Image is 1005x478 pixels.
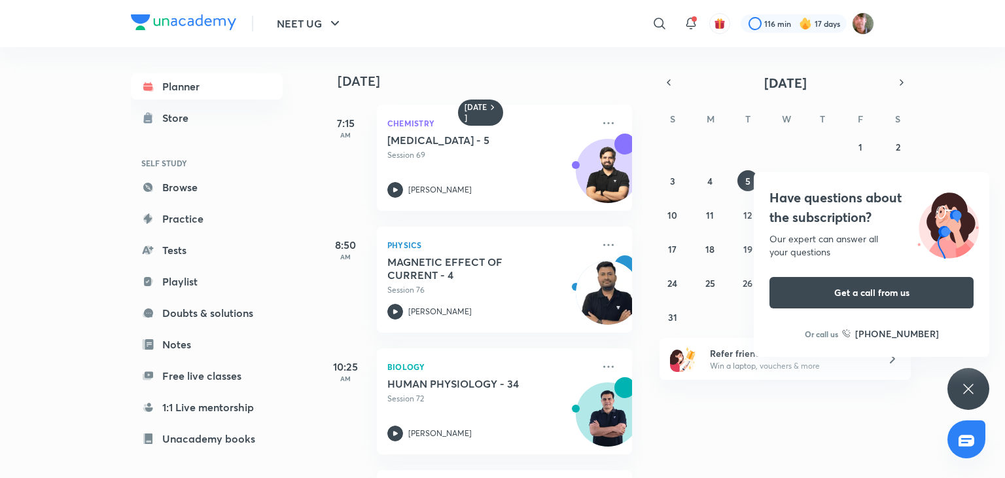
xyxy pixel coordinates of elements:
abbr: Saturday [895,113,900,125]
p: AM [319,131,372,139]
abbr: August 17, 2025 [668,243,677,255]
img: streak [799,17,812,30]
abbr: August 5, 2025 [745,175,750,187]
button: August 25, 2025 [699,272,720,293]
abbr: August 1, 2025 [858,141,862,153]
abbr: August 4, 2025 [707,175,713,187]
h4: Have questions about the subscription? [769,188,974,227]
h5: 7:15 [319,115,372,131]
button: August 4, 2025 [699,170,720,191]
button: August 24, 2025 [662,272,683,293]
a: Store [131,105,283,131]
button: August 6, 2025 [775,170,796,191]
button: [DATE] [678,73,892,92]
h5: 10:25 [319,359,372,375]
img: Company Logo [131,14,236,30]
button: NEET UG [269,10,351,37]
a: 1:1 Live mentorship [131,394,283,420]
button: August 1, 2025 [850,136,871,157]
abbr: August 2, 2025 [896,141,900,153]
a: Planner [131,73,283,100]
p: AM [319,375,372,382]
p: [PERSON_NAME] [408,428,472,439]
h6: [DATE] [465,102,487,123]
h4: [DATE] [338,73,645,89]
a: [PHONE_NUMBER] [842,327,939,340]
p: Physics [387,237,593,253]
img: Avatar [576,390,639,452]
p: Win a laptop, vouchers & more [710,360,871,372]
button: August 31, 2025 [662,306,683,327]
img: avatar [714,18,726,29]
h6: SELF STUDY [131,152,283,174]
h5: 8:50 [319,237,372,253]
abbr: Monday [707,113,714,125]
p: AM [319,253,372,261]
p: Biology [387,359,593,375]
button: August 12, 2025 [737,204,758,225]
h6: [PHONE_NUMBER] [855,327,939,340]
img: referral [670,346,696,372]
abbr: August 24, 2025 [667,277,677,289]
button: August 8, 2025 [850,170,871,191]
button: August 9, 2025 [887,170,908,191]
abbr: Friday [858,113,863,125]
p: [PERSON_NAME] [408,184,472,196]
button: August 11, 2025 [699,204,720,225]
p: Session 72 [387,393,593,405]
abbr: August 25, 2025 [705,277,715,289]
button: August 19, 2025 [737,238,758,259]
img: Avatar [576,146,639,209]
a: Unacademy books [131,426,283,452]
button: August 2, 2025 [887,136,908,157]
abbr: August 18, 2025 [705,243,714,255]
button: August 10, 2025 [662,204,683,225]
h6: Refer friends [710,346,871,360]
img: Ravii [852,12,874,35]
button: August 17, 2025 [662,238,683,259]
h5: MAGNETIC EFFECT OF CURRENT - 4 [387,255,550,282]
a: Browse [131,174,283,200]
a: Notes [131,331,283,358]
p: Session 76 [387,284,593,296]
img: ttu_illustration_new.svg [907,188,989,259]
abbr: Wednesday [782,113,791,125]
button: August 5, 2025 [737,170,758,191]
button: August 18, 2025 [699,238,720,259]
p: Session 69 [387,149,593,161]
button: avatar [709,13,730,34]
abbr: August 31, 2025 [668,311,677,323]
a: Company Logo [131,14,236,33]
button: August 26, 2025 [737,272,758,293]
abbr: Tuesday [745,113,750,125]
button: August 3, 2025 [662,170,683,191]
p: Or call us [805,328,838,340]
a: Free live classes [131,363,283,389]
a: Playlist [131,268,283,295]
p: Chemistry [387,115,593,131]
button: August 7, 2025 [812,170,833,191]
div: Store [162,110,196,126]
a: Doubts & solutions [131,300,283,326]
abbr: Thursday [820,113,825,125]
abbr: August 26, 2025 [743,277,752,289]
abbr: August 19, 2025 [743,243,752,255]
span: [DATE] [764,74,807,92]
a: Practice [131,206,283,232]
p: [PERSON_NAME] [408,306,472,318]
abbr: August 3, 2025 [670,175,675,187]
div: Our expert can answer all your questions [769,232,974,259]
h5: HUMAN PHYSIOLOGY - 34 [387,377,550,390]
abbr: August 10, 2025 [667,209,677,221]
abbr: August 11, 2025 [706,209,714,221]
abbr: August 12, 2025 [743,209,752,221]
button: Get a call from us [769,277,974,308]
a: Tests [131,237,283,263]
h5: HYDROCARBONS - 5 [387,134,550,147]
abbr: Sunday [670,113,675,125]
